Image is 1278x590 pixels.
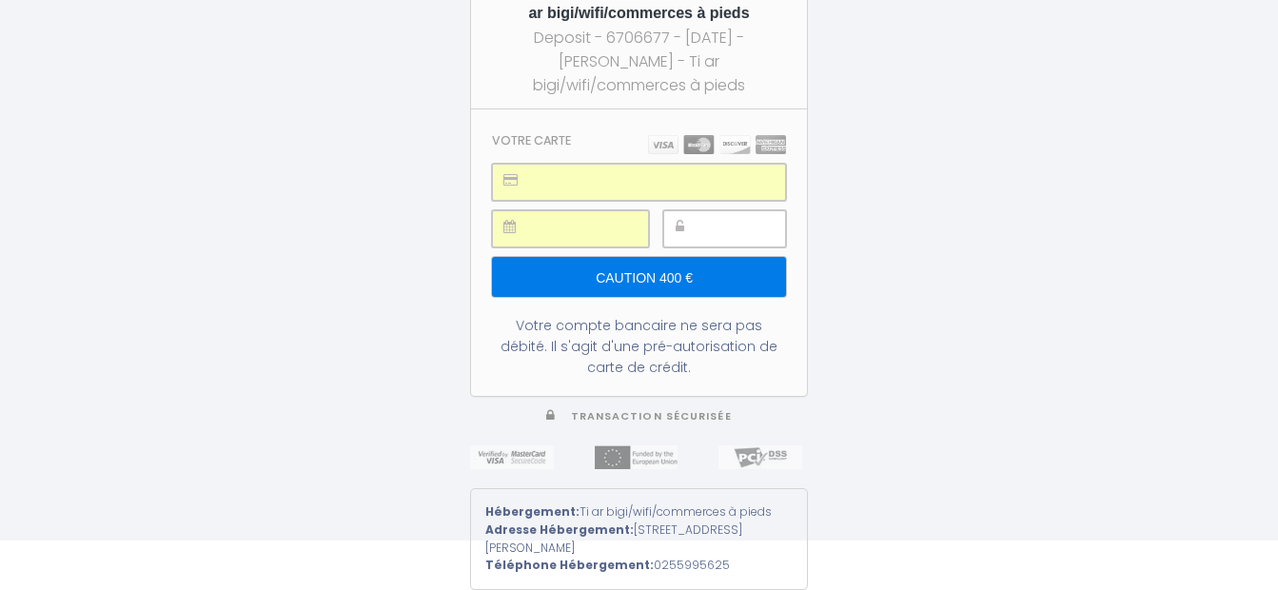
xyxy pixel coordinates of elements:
[485,557,793,575] div: 0255995625
[492,257,786,297] input: Caution 400 €
[485,521,634,538] strong: Adresse Hébergement:
[535,211,648,246] iframe: Cadre sécurisé pour la saisie de la date d'expiration
[488,26,790,97] div: Deposit - 6706677 - [DATE] - [PERSON_NAME] - Ti ar bigi/wifi/commerces à pieds
[485,503,793,521] div: Ti ar bigi/wifi/commerces à pieds
[706,211,785,246] iframe: Cadre sécurisé pour la saisie du code de sécurité CVC
[492,133,571,147] h3: Votre carte
[492,315,786,378] div: Votre compte bancaire ne sera pas débité. Il s'agit d'une pré-autorisation de carte de crédit.
[485,503,580,520] strong: Hébergement:
[535,165,785,200] iframe: Cadre sécurisé pour la saisie du numéro de carte
[485,521,793,558] div: [STREET_ADDRESS][PERSON_NAME]
[648,135,786,154] img: carts.png
[571,409,732,423] span: Transaction sécurisée
[485,557,654,573] strong: Téléphone Hébergement:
